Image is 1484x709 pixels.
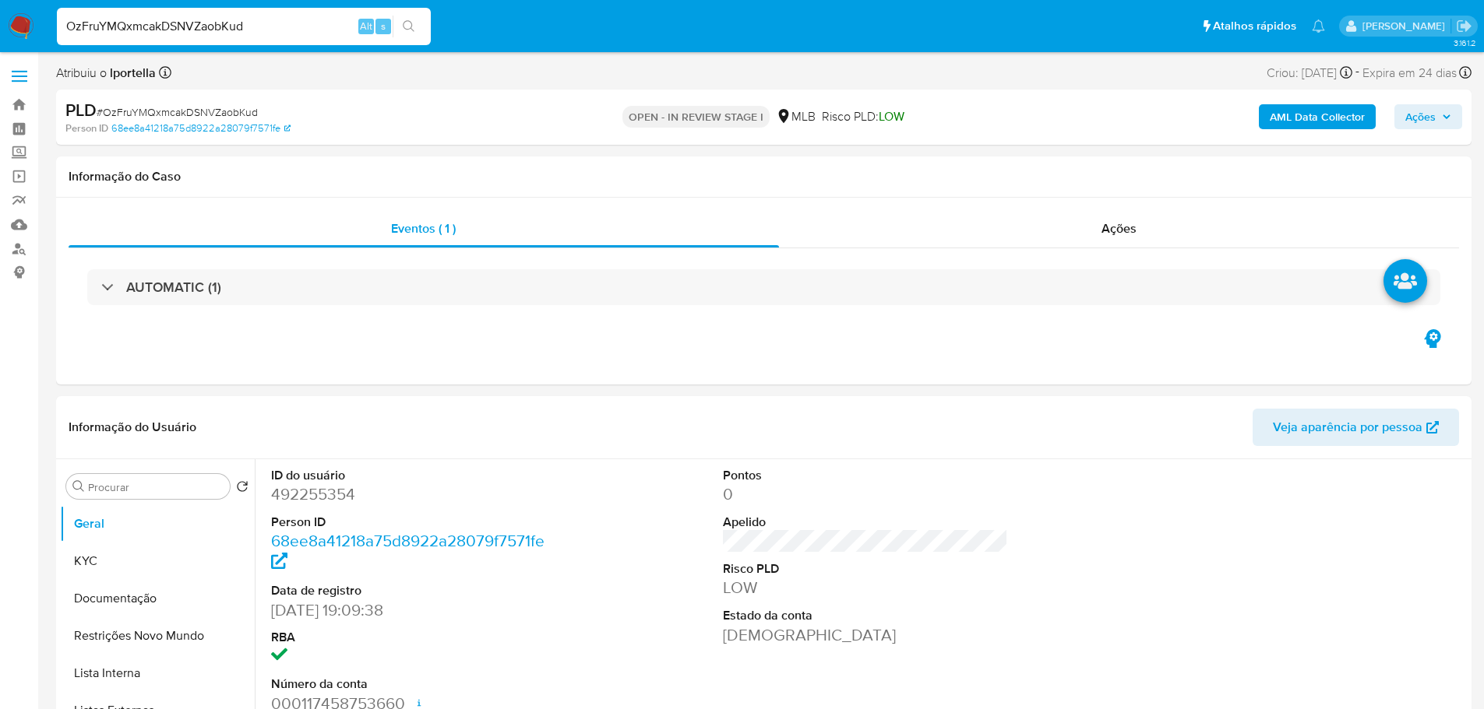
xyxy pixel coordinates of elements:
a: 68ee8a41218a75d8922a28079f7571fe [271,529,545,574]
button: Veja aparência por pessoa [1253,409,1459,446]
span: Veja aparência por pessoa [1273,409,1422,446]
span: Alt [360,19,372,33]
button: AML Data Collector [1259,104,1376,129]
dd: [DATE] 19:09:38 [271,599,557,621]
b: PLD [65,97,97,122]
button: Documentação [60,580,255,617]
span: # OzFruYMQxmcakDSNVZaobKud [97,104,258,120]
a: 68ee8a41218a75d8922a28079f7571fe [111,121,291,135]
dd: 0 [723,483,1009,505]
p: OPEN - IN REVIEW STAGE I [622,106,770,128]
input: Pesquise usuários ou casos... [57,16,431,37]
span: Risco PLD: [822,108,904,125]
button: search-icon [393,16,425,37]
a: Notificações [1312,19,1325,33]
input: Procurar [88,480,224,494]
dd: [DEMOGRAPHIC_DATA] [723,624,1009,646]
div: MLB [776,108,816,125]
button: Retornar ao pedido padrão [236,480,249,497]
h1: Informação do Caso [69,169,1459,184]
div: AUTOMATIC (1) [87,269,1440,305]
button: Restrições Novo Mundo [60,617,255,655]
h1: Informação do Usuário [69,419,196,435]
p: lucas.portella@mercadolivre.com [1362,19,1451,33]
b: Person ID [65,121,108,135]
button: Geral [60,505,255,542]
dd: 492255354 [271,483,557,505]
span: s [381,19,386,33]
button: Ações [1394,104,1462,129]
span: LOW [879,107,904,125]
button: KYC [60,542,255,580]
dt: Pontos [723,467,1009,484]
dt: Apelido [723,514,1009,531]
span: Atribuiu o [56,65,156,82]
span: - [1355,62,1359,83]
span: Ações [1405,104,1436,129]
dt: Data de registro [271,582,557,599]
dt: RBA [271,629,557,646]
dt: Risco PLD [723,560,1009,577]
div: Criou: [DATE] [1267,62,1352,83]
span: Ações [1102,219,1137,237]
span: Atalhos rápidos [1213,18,1296,34]
span: Expira em 24 dias [1362,65,1457,82]
h3: AUTOMATIC (1) [126,279,221,296]
dt: Person ID [271,514,557,531]
dt: Número da conta [271,676,557,693]
b: AML Data Collector [1270,104,1365,129]
dt: ID do usuário [271,467,557,484]
dt: Estado da conta [723,607,1009,624]
a: Sair [1456,18,1472,34]
dd: LOW [723,577,1009,598]
b: lportella [107,64,156,82]
button: Procurar [72,480,85,493]
button: Lista Interna [60,655,255,692]
span: Eventos ( 1 ) [391,219,456,237]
